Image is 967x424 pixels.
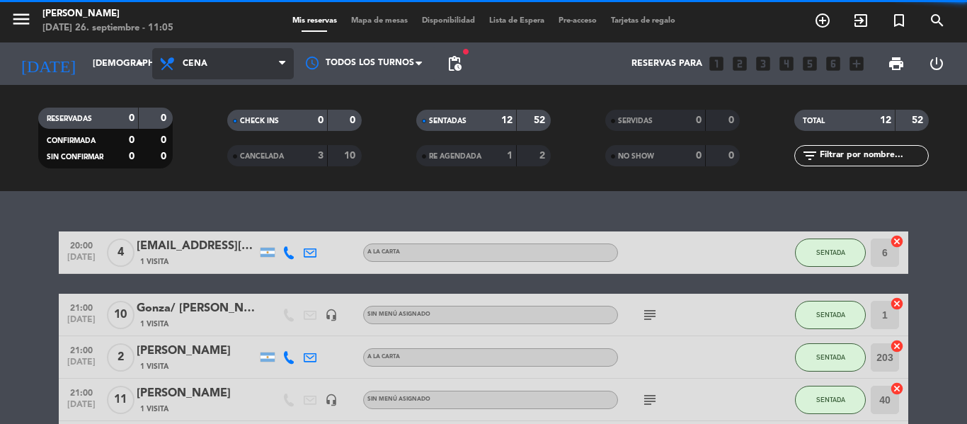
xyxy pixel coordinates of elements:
i: headset_mic [325,309,338,321]
span: 1 Visita [140,403,168,415]
span: 2 [107,343,135,372]
strong: 0 [129,135,135,145]
i: search [929,12,946,29]
span: A LA CARTA [367,249,400,255]
span: Mis reservas [285,17,344,25]
i: cancel [890,382,904,396]
span: 1 Visita [140,256,168,268]
span: [DATE] [64,400,99,416]
strong: 12 [880,115,891,125]
div: [EMAIL_ADDRESS][DOMAIN_NAME] [137,237,257,256]
span: 4 [107,239,135,267]
strong: 1 [507,151,513,161]
i: arrow_drop_down [132,55,149,72]
i: looks_3 [754,55,772,73]
div: [DATE] 26. septiembre - 11:05 [42,21,173,35]
button: menu [11,8,32,35]
i: menu [11,8,32,30]
button: SENTADA [795,343,866,372]
span: Sin menú asignado [367,396,430,402]
strong: 3 [318,151,324,161]
strong: 12 [501,115,513,125]
span: print [888,55,905,72]
i: looks_5 [801,55,819,73]
i: power_settings_new [928,55,945,72]
span: Cena [183,59,207,69]
span: NO SHOW [618,153,654,160]
span: CANCELADA [240,153,284,160]
i: looks_4 [777,55,796,73]
span: Lista de Espera [482,17,551,25]
span: SENTADAS [429,118,467,125]
span: 21:00 [64,299,99,315]
span: 10 [107,301,135,329]
i: [DATE] [11,48,86,79]
i: cancel [890,234,904,248]
span: SIN CONFIRMAR [47,154,103,161]
strong: 0 [728,115,737,125]
span: SENTADA [816,311,845,319]
div: [PERSON_NAME] [137,384,257,403]
span: Reservas para [631,59,702,69]
i: cancel [890,339,904,353]
i: looks_one [707,55,726,73]
span: 1 Visita [140,319,168,330]
div: LOG OUT [916,42,956,85]
span: 11 [107,386,135,414]
span: SENTADA [816,353,845,361]
input: Filtrar por nombre... [818,148,928,164]
i: subject [641,391,658,408]
span: SENTADA [816,248,845,256]
i: subject [641,306,658,323]
span: CONFIRMADA [47,137,96,144]
span: [DATE] [64,315,99,331]
span: Sin menú asignado [367,311,430,317]
span: Tarjetas de regalo [604,17,682,25]
div: [PERSON_NAME] [42,7,173,21]
span: [DATE] [64,253,99,269]
strong: 52 [912,115,926,125]
i: cancel [890,297,904,311]
strong: 0 [129,151,135,161]
strong: 0 [161,135,169,145]
strong: 0 [350,115,358,125]
i: add_box [847,55,866,73]
button: SENTADA [795,239,866,267]
span: [DATE] [64,357,99,374]
strong: 0 [696,151,702,161]
span: RE AGENDADA [429,153,481,160]
span: RESERVADAS [47,115,92,122]
strong: 0 [129,113,135,123]
strong: 52 [534,115,548,125]
i: headset_mic [325,394,338,406]
span: pending_actions [446,55,463,72]
strong: 0 [161,113,169,123]
strong: 0 [696,115,702,125]
span: 21:00 [64,384,99,400]
i: looks_two [731,55,749,73]
div: Gonza/ [PERSON_NAME] [137,299,257,318]
span: Mapa de mesas [344,17,415,25]
i: filter_list [801,147,818,164]
span: SERVIDAS [618,118,653,125]
i: turned_in_not [891,12,908,29]
span: TOTAL [803,118,825,125]
strong: 10 [344,151,358,161]
span: 21:00 [64,341,99,357]
span: CHECK INS [240,118,279,125]
strong: 0 [318,115,324,125]
span: A LA CARTA [367,354,400,360]
button: SENTADA [795,301,866,329]
span: 1 Visita [140,361,168,372]
strong: 0 [161,151,169,161]
span: Disponibilidad [415,17,482,25]
button: SENTADA [795,386,866,414]
span: fiber_manual_record [462,47,470,56]
div: [PERSON_NAME] [137,342,257,360]
i: exit_to_app [852,12,869,29]
span: Pre-acceso [551,17,604,25]
i: add_circle_outline [814,12,831,29]
i: looks_6 [824,55,842,73]
strong: 0 [728,151,737,161]
span: SENTADA [816,396,845,403]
